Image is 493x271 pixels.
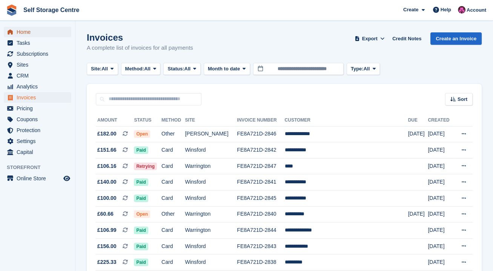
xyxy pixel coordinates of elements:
th: Invoice Number [237,114,284,126]
img: stora-icon-8386f47178a22dfd0bd8f6a31ec36ba5ce8667c1dd55bd0f319d3a0aa187defe.svg [6,5,17,16]
span: £225.33 [97,258,117,266]
th: Due [408,114,428,126]
span: All [364,65,370,73]
th: Status [134,114,161,126]
img: Ben Scott [458,6,465,14]
td: FE8A721D-2843 [237,238,284,254]
span: Sort [458,96,467,103]
span: £182.00 [97,130,117,138]
td: Other [161,126,185,142]
td: Card [161,190,185,207]
td: [DATE] [428,254,453,271]
a: menu [4,147,71,157]
span: Online Store [17,173,62,184]
span: Help [441,6,451,14]
a: Preview store [62,174,71,183]
td: [DATE] [428,238,453,254]
td: FE8A721D-2847 [237,158,284,174]
span: Account [467,6,486,14]
span: All [101,65,108,73]
span: Tasks [17,38,62,48]
td: Warrington [185,206,237,222]
td: Card [161,142,185,158]
td: [DATE] [428,190,453,207]
span: Paid [134,243,148,250]
td: FE8A721D-2840 [237,206,284,222]
a: menu [4,173,71,184]
span: Subscriptions [17,49,62,59]
a: menu [4,114,71,125]
td: Card [161,238,185,254]
button: Method: All [121,63,161,75]
span: £140.00 [97,178,117,186]
span: All [184,65,191,73]
a: Self Storage Centre [20,4,82,16]
td: [DATE] [428,158,453,174]
a: menu [4,38,71,48]
button: Export [353,32,386,45]
td: FE8A721D-2841 [237,174,284,190]
span: CRM [17,70,62,81]
td: Winsford [185,190,237,207]
a: menu [4,70,71,81]
td: Card [161,222,185,239]
span: Paid [134,178,148,186]
span: Open [134,130,150,138]
span: Type: [351,65,364,73]
td: Card [161,174,185,190]
a: Credit Notes [389,32,424,45]
th: Amount [96,114,134,126]
th: Method [161,114,185,126]
h1: Invoices [87,32,193,43]
a: menu [4,92,71,103]
span: Paid [134,259,148,266]
td: [DATE] [428,206,453,222]
span: Method: [125,65,144,73]
span: Export [362,35,378,43]
a: menu [4,136,71,146]
p: A complete list of invoices for all payments [87,44,193,52]
td: [DATE] [428,142,453,158]
a: menu [4,81,71,92]
a: menu [4,49,71,59]
span: £106.99 [97,226,117,234]
button: Type: All [347,63,380,75]
td: [DATE] [408,206,428,222]
td: Card [161,158,185,174]
td: [PERSON_NAME] [185,126,237,142]
td: FE8A721D-2846 [237,126,284,142]
td: FE8A721D-2844 [237,222,284,239]
span: Create [403,6,418,14]
span: Pricing [17,103,62,114]
span: £151.66 [97,146,117,154]
span: Analytics [17,81,62,92]
a: menu [4,125,71,135]
td: FE8A721D-2842 [237,142,284,158]
a: Create an Invoice [430,32,482,45]
td: Warrington [185,158,237,174]
span: All [144,65,151,73]
button: Site: All [87,63,118,75]
span: Sites [17,59,62,70]
a: menu [4,27,71,37]
span: Paid [134,195,148,202]
td: Winsford [185,238,237,254]
span: Paid [134,146,148,154]
span: Month to date [208,65,240,73]
span: Storefront [7,164,75,171]
td: [DATE] [428,126,453,142]
td: Winsford [185,174,237,190]
th: Customer [285,114,408,126]
span: Capital [17,147,62,157]
span: £100.00 [97,194,117,202]
td: Winsford [185,254,237,271]
a: menu [4,59,71,70]
span: Site: [91,65,101,73]
span: Protection [17,125,62,135]
td: Other [161,206,185,222]
td: Winsford [185,142,237,158]
button: Status: All [163,63,200,75]
td: [DATE] [428,174,453,190]
td: [DATE] [428,222,453,239]
td: FE8A721D-2845 [237,190,284,207]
